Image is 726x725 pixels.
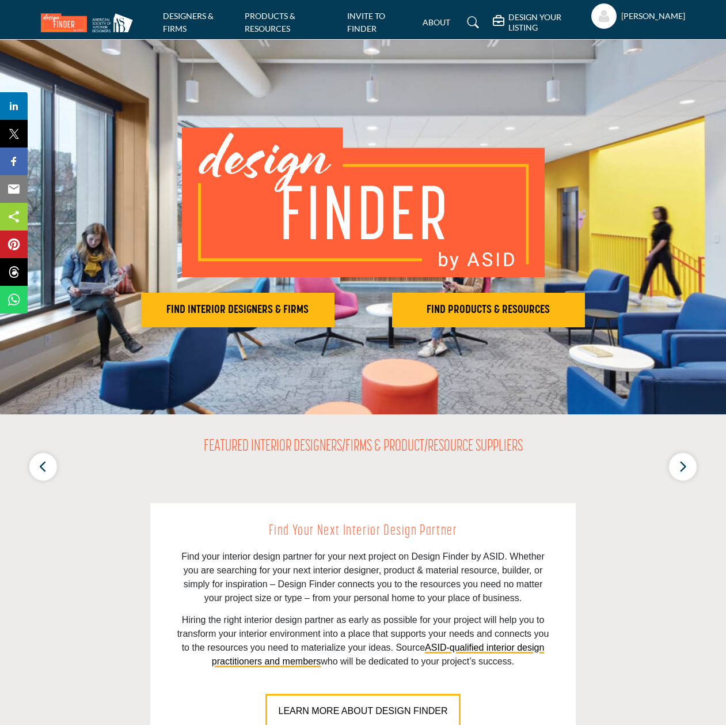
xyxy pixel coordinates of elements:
img: Site Logo [41,13,139,32]
h2: Find Your Next Interior Design Partner [176,520,550,542]
p: Find your interior design partner for your next project on Design Finder by ASID. Whether you are... [176,550,550,605]
h5: DESIGN YOUR LISTING [508,12,586,33]
a: INVITE TO FINDER [347,11,385,33]
a: DESIGNERS & FIRMS [163,11,214,33]
img: image [182,127,545,277]
h2: FIND INTERIOR DESIGNERS & FIRMS [145,303,331,317]
h5: [PERSON_NAME] [621,10,685,22]
button: FIND PRODUCTS & RESOURCES [392,293,586,327]
a: ABOUT [423,17,450,27]
p: Hiring the right interior design partner as early as possible for your project will help you to t... [176,613,550,669]
span: LEARN MORE ABOUT DESIGN FINDER [279,706,448,716]
button: Show hide supplier dropdown [591,3,617,29]
h2: FIND PRODUCTS & RESOURCES [396,303,582,317]
a: Search [456,13,486,32]
div: DESIGN YOUR LISTING [493,12,586,33]
h2: FEATURED INTERIOR DESIGNERS/FIRMS & PRODUCT/RESOURCE SUPPLIERS [204,437,523,457]
a: PRODUCTS & RESOURCES [245,11,295,33]
button: FIND INTERIOR DESIGNERS & FIRMS [141,293,335,327]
